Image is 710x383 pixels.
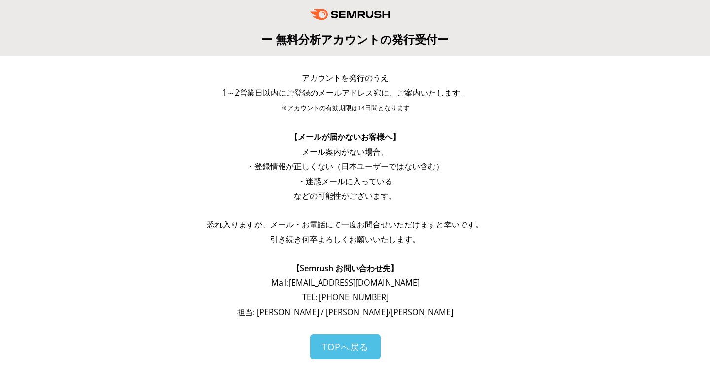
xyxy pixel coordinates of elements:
span: TOPへ戻る [322,341,369,352]
span: 【メールが届かないお客様へ】 [290,131,400,142]
span: ・迷惑メールに入っている [298,176,392,187]
span: 【Semrush お問い合わせ先】 [292,263,398,274]
span: 恐れ入りますが、メール・お電話にて一度お問合せいただけますと幸いです。 [207,219,483,230]
span: などの可能性がございます。 [294,191,396,201]
span: Mail: [EMAIL_ADDRESS][DOMAIN_NAME] [271,277,420,288]
span: メール案内がない場合、 [302,146,389,157]
span: TEL: [PHONE_NUMBER] [302,292,389,303]
a: TOPへ戻る [310,334,381,359]
span: アカウントを発行のうえ [302,72,389,83]
span: 1～2営業日以内にご登録のメールアドレス宛に、ご案内いたします。 [222,87,468,98]
span: ー 無料分析アカウントの発行受付ー [261,32,449,47]
span: ・登録情報が正しくない（日本ユーザーではない含む） [247,161,444,172]
span: 担当: [PERSON_NAME] / [PERSON_NAME]/[PERSON_NAME] [237,307,453,318]
span: 引き続き何卒よろしくお願いいたします。 [270,234,420,245]
span: ※アカウントの有効期限は14日間となります [281,104,410,112]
